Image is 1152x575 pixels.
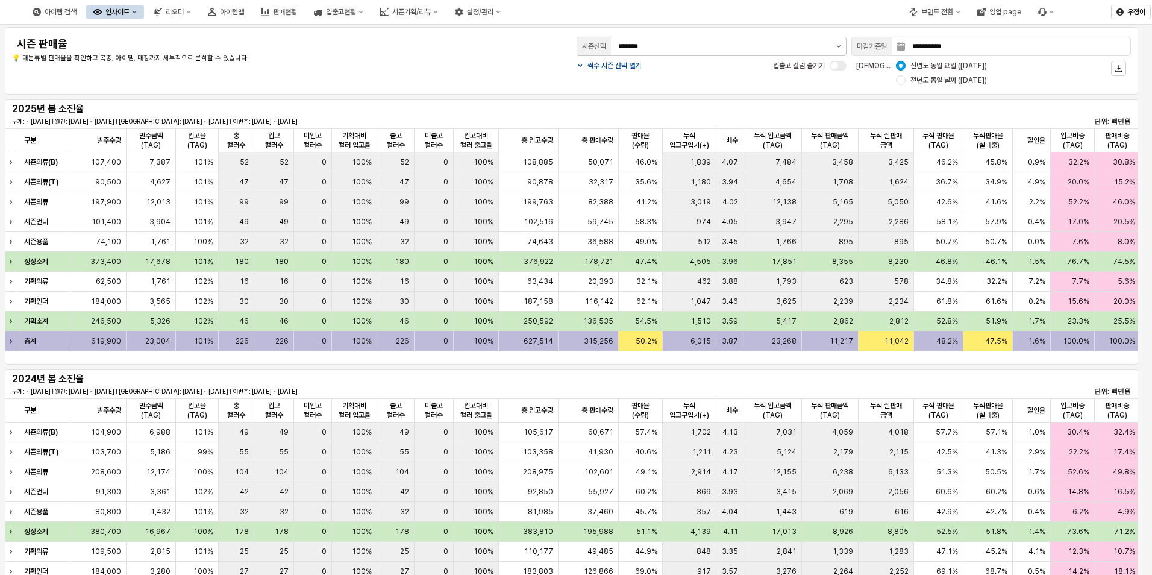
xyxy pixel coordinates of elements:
div: 리오더 [166,8,184,16]
p: 우정아 [1127,7,1145,17]
div: Expand row [5,423,20,442]
span: 59,745 [587,217,613,227]
div: 영업 page [989,8,1021,16]
div: Expand row [5,152,20,172]
div: Expand row [5,212,20,231]
span: 100% [352,277,372,286]
span: 2,295 [833,217,853,227]
span: 3,565 [149,297,171,306]
span: 0 [322,257,327,266]
div: 입출고현황 [307,5,371,19]
span: 판매율(수량) [624,401,657,420]
span: 0 [322,217,327,227]
span: 16 [240,277,249,286]
span: 16 [400,277,409,286]
span: 1,708 [833,177,853,187]
span: 출고 컬러수 [382,131,409,150]
div: 설정/관리 [448,5,508,19]
span: 199,763 [523,197,553,207]
span: 구분 [24,136,36,145]
p: 단위: 백만원 [1038,116,1131,127]
span: 누적 입고금액(TAG) [748,131,797,150]
span: 입고 컬러수 [259,401,289,420]
div: 버그 제보 및 기능 개선 요청 [1031,5,1061,19]
span: 32,317 [589,177,613,187]
span: 12,013 [146,197,171,207]
button: 영업 page [970,5,1028,19]
div: Expand row [5,312,20,331]
span: 100% [352,177,372,187]
button: 아이템 검색 [25,5,84,19]
span: 0 [443,217,448,227]
span: 116,142 [585,297,613,306]
span: 1,793 [776,277,797,286]
span: 입고비중(TAG) [1056,401,1089,420]
button: 판매현황 [254,5,304,19]
span: 35.6% [635,177,657,187]
span: 32 [400,237,409,247]
span: 36.7% [936,177,958,187]
span: 100% [474,257,493,266]
span: 376,922 [524,257,553,266]
span: 0 [443,237,448,247]
span: 100% [474,297,493,306]
span: 0 [322,237,327,247]
div: 리오더 [146,5,198,19]
span: 0 [443,157,448,167]
div: Expand row [5,482,20,501]
span: 197,900 [91,197,121,207]
span: 100% [352,157,372,167]
span: 누적 판매금액(TAG) [807,401,853,420]
span: 8,355 [832,257,853,266]
span: 1.5% [1028,257,1045,266]
span: 미입고 컬러수 [299,131,327,150]
span: 총 입고수량 [521,136,553,145]
div: 아이템 검색 [45,8,77,16]
p: 누계: ~ [DATE] | 월간: [DATE] ~ [DATE] | [GEOGRAPHIC_DATA]: [DATE] ~ [DATE] | 이번주: [DATE] ~ [DATE] [12,117,758,126]
span: 101% [194,157,213,167]
span: 3.96 [722,257,738,266]
span: 30 [239,297,249,306]
span: 배수 [726,136,738,145]
span: 49 [239,217,249,227]
span: 74,643 [527,237,553,247]
span: 입고비중(TAG) [1056,131,1089,150]
span: 판매율(수량) [624,131,657,150]
button: 브랜드 전환 [902,5,968,19]
span: 82,388 [588,197,613,207]
span: 누적 실판매 금액 [863,401,909,420]
span: 57.9% [985,217,1007,227]
div: 마감기준일 [857,40,887,52]
span: 기획대비 컬러 입고율 [337,401,372,420]
span: 99 [399,197,409,207]
span: 50,071 [588,157,613,167]
span: 발주금액(TAG) [131,131,171,150]
span: 100% [352,197,372,207]
span: 미출고 컬러수 [419,131,448,150]
span: 46.0% [635,157,657,167]
span: 52 [240,157,249,167]
span: 1,766 [776,237,797,247]
span: 17.0% [1068,217,1089,227]
span: 895 [894,237,909,247]
span: 373,400 [90,257,121,266]
span: 20.0% [1068,177,1089,187]
span: 0.0% [1028,237,1045,247]
span: 3,947 [775,217,797,227]
span: 895 [839,237,853,247]
span: 47 [279,177,289,187]
span: 1,761 [151,237,171,247]
span: 180 [235,257,249,266]
span: 180 [275,257,289,266]
span: 462 [697,277,711,286]
span: 15.2% [1114,177,1135,187]
span: 974 [697,217,711,227]
span: 입고율(TAG) [181,401,213,420]
button: 인사이트 [86,5,144,19]
strong: 시즌의류(T) [24,178,58,186]
span: 총 입고수량 [521,406,553,415]
span: 3.88 [722,277,738,286]
span: 7,484 [775,157,797,167]
span: 누적 판매율(TAG) [919,401,958,420]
